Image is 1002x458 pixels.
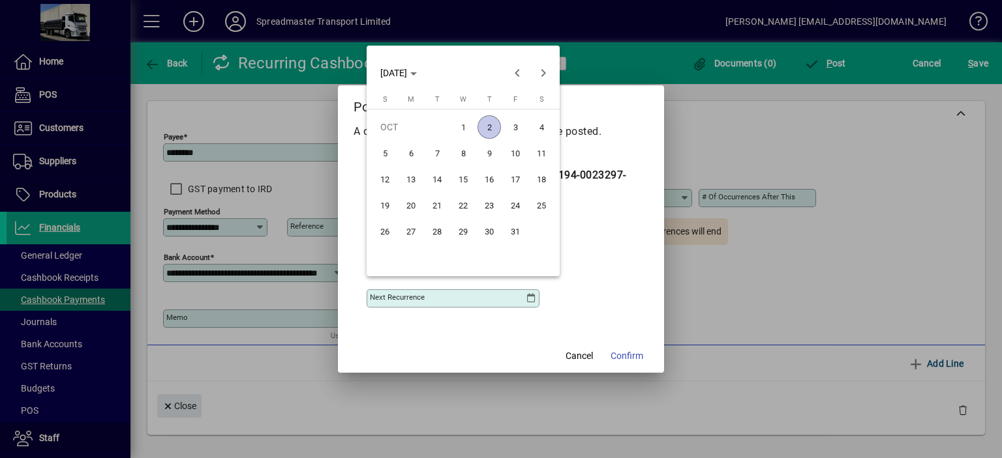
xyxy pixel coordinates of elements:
[399,220,423,243] span: 27
[399,193,423,217] span: 20
[530,193,553,217] span: 25
[373,141,397,165] span: 5
[528,192,554,218] button: Sat Oct 25 2025
[502,192,528,218] button: Fri Oct 24 2025
[424,166,450,192] button: Tue Oct 14 2025
[372,192,398,218] button: Sun Oct 19 2025
[450,166,476,192] button: Wed Oct 15 2025
[478,220,501,243] span: 30
[451,167,475,191] span: 15
[478,115,501,139] span: 2
[478,167,501,191] span: 16
[539,95,544,104] span: S
[424,140,450,166] button: Tue Oct 07 2025
[375,61,422,85] button: Choose month and year
[373,167,397,191] span: 12
[528,166,554,192] button: Sat Oct 18 2025
[504,60,530,86] button: Previous month
[504,193,527,217] span: 24
[408,95,414,104] span: M
[513,95,517,104] span: F
[451,220,475,243] span: 29
[451,115,475,139] span: 1
[383,95,387,104] span: S
[476,140,502,166] button: Thu Oct 09 2025
[460,95,466,104] span: W
[487,95,492,104] span: T
[372,114,450,140] td: OCT
[399,167,423,191] span: 13
[372,166,398,192] button: Sun Oct 12 2025
[398,218,424,244] button: Mon Oct 27 2025
[530,115,553,139] span: 4
[504,141,527,165] span: 10
[435,95,440,104] span: T
[450,218,476,244] button: Wed Oct 29 2025
[504,115,527,139] span: 3
[478,141,501,165] span: 9
[373,220,397,243] span: 26
[450,140,476,166] button: Wed Oct 08 2025
[450,192,476,218] button: Wed Oct 22 2025
[504,167,527,191] span: 17
[425,193,449,217] span: 21
[504,220,527,243] span: 31
[398,140,424,166] button: Mon Oct 06 2025
[399,141,423,165] span: 6
[476,192,502,218] button: Thu Oct 23 2025
[502,166,528,192] button: Fri Oct 17 2025
[425,141,449,165] span: 7
[530,167,553,191] span: 18
[451,193,475,217] span: 22
[502,114,528,140] button: Fri Oct 03 2025
[476,114,502,140] button: Thu Oct 02 2025
[476,218,502,244] button: Thu Oct 30 2025
[424,192,450,218] button: Tue Oct 21 2025
[398,166,424,192] button: Mon Oct 13 2025
[502,140,528,166] button: Fri Oct 10 2025
[372,140,398,166] button: Sun Oct 05 2025
[425,167,449,191] span: 14
[372,218,398,244] button: Sun Oct 26 2025
[398,192,424,218] button: Mon Oct 20 2025
[530,141,553,165] span: 11
[530,60,556,86] button: Next month
[478,193,501,217] span: 23
[528,114,554,140] button: Sat Oct 04 2025
[373,193,397,217] span: 19
[450,114,476,140] button: Wed Oct 01 2025
[476,166,502,192] button: Thu Oct 16 2025
[425,220,449,243] span: 28
[424,218,450,244] button: Tue Oct 28 2025
[502,218,528,244] button: Fri Oct 31 2025
[528,140,554,166] button: Sat Oct 11 2025
[451,141,475,165] span: 8
[380,68,407,78] span: [DATE]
